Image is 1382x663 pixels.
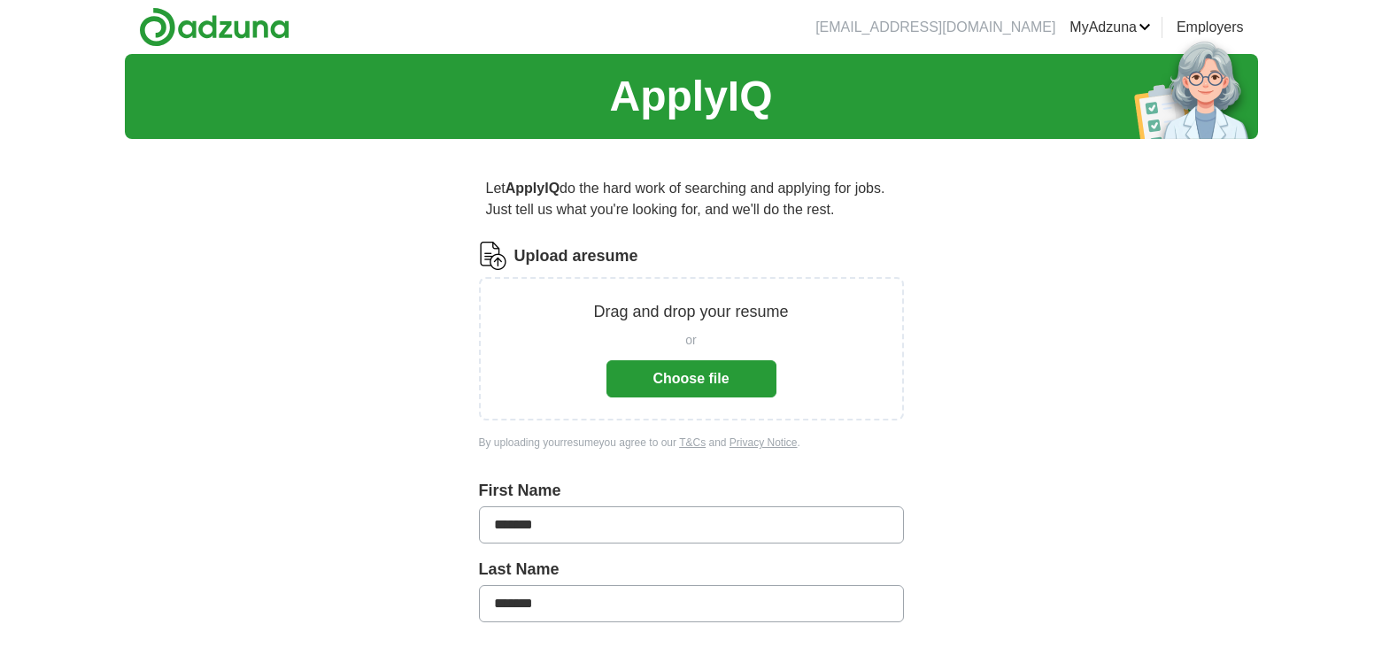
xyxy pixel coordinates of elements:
p: Let do the hard work of searching and applying for jobs. Just tell us what you're looking for, an... [479,171,904,227]
p: Drag and drop your resume [593,300,788,324]
img: Adzuna logo [139,7,290,47]
label: Last Name [479,558,904,582]
h1: ApplyIQ [609,65,772,128]
label: First Name [479,479,904,503]
a: Employers [1177,17,1244,38]
strong: ApplyIQ [506,181,560,196]
a: T&Cs [679,436,706,449]
li: [EMAIL_ADDRESS][DOMAIN_NAME] [815,17,1055,38]
span: or [685,331,696,350]
a: Privacy Notice [730,436,798,449]
img: CV Icon [479,242,507,270]
a: MyAdzuna [1069,17,1151,38]
div: By uploading your resume you agree to our and . [479,435,904,451]
label: Upload a resume [514,244,638,268]
button: Choose file [606,360,776,397]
